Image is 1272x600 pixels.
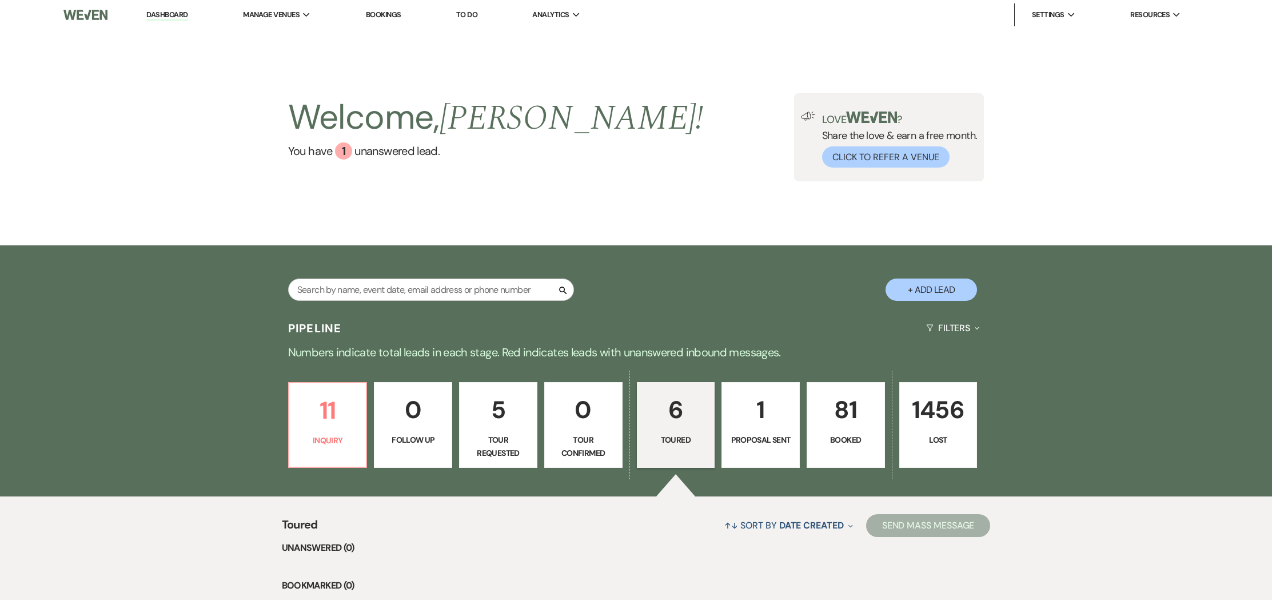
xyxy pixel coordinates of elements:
[288,382,368,468] a: 11Inquiry
[466,391,530,429] p: 5
[288,279,574,301] input: Search by name, event date, email address or phone number
[552,434,615,459] p: Tour Confirmed
[907,434,970,446] p: Lost
[552,391,615,429] p: 0
[846,112,897,123] img: weven-logo-green.svg
[815,112,978,168] div: Share the love & earn a free month.
[814,391,878,429] p: 81
[288,93,704,142] h2: Welcome,
[296,434,360,447] p: Inquiry
[907,391,970,429] p: 1456
[282,578,991,593] li: Bookmarked (0)
[886,279,977,301] button: + Add Lead
[637,382,715,468] a: 6Toured
[374,382,452,468] a: 0Follow Up
[296,391,360,430] p: 11
[288,320,342,336] h3: Pipeline
[779,519,844,531] span: Date Created
[459,382,537,468] a: 5Tour Requested
[729,434,792,446] p: Proposal Sent
[1032,9,1064,21] span: Settings
[899,382,978,468] a: 1456Lost
[282,516,318,541] span: Toured
[866,514,991,537] button: Send Mass Message
[381,434,445,446] p: Follow Up
[1130,9,1170,21] span: Resources
[440,92,704,145] span: [PERSON_NAME] !
[282,541,991,555] li: Unanswered (0)
[807,382,885,468] a: 81Booked
[801,112,815,121] img: loud-speaker-illustration.svg
[644,391,708,429] p: 6
[729,391,792,429] p: 1
[288,142,704,160] a: You have 1 unanswered lead.
[381,391,445,429] p: 0
[225,343,1048,361] p: Numbers indicate total leads in each stage. Red indicates leads with unanswered inbound messages.
[814,434,878,446] p: Booked
[335,142,352,160] div: 1
[720,510,857,541] button: Sort By Date Created
[366,10,401,19] a: Bookings
[724,519,738,531] span: ↑↓
[822,112,978,125] p: Love ?
[466,434,530,459] p: Tour Requested
[63,3,107,27] img: Weven Logo
[243,9,300,21] span: Manage Venues
[544,382,623,468] a: 0Tour Confirmed
[456,10,477,19] a: To Do
[721,382,800,468] a: 1Proposal Sent
[822,146,950,168] button: Click to Refer a Venue
[532,9,569,21] span: Analytics
[146,10,188,21] a: Dashboard
[922,313,984,343] button: Filters
[644,434,708,446] p: Toured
